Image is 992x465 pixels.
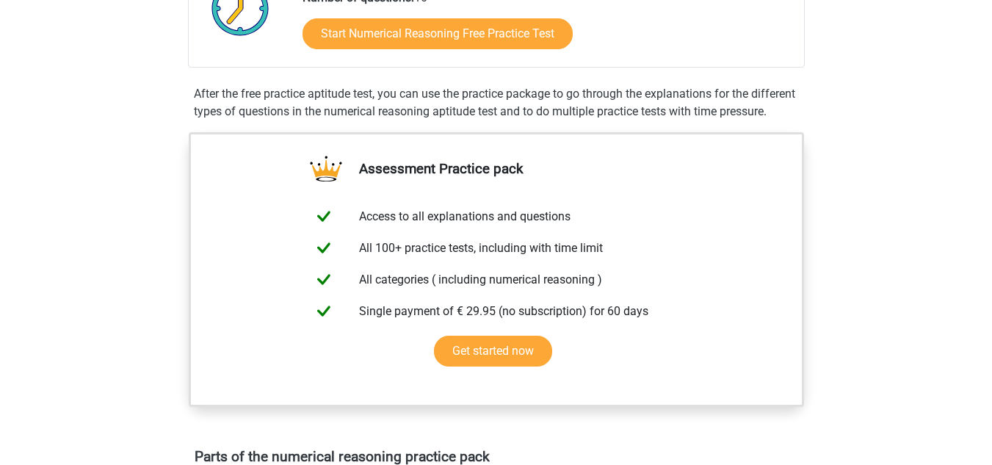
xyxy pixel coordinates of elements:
[303,18,573,49] a: Start Numerical Reasoning Free Practice Test
[434,336,552,367] a: Get started now
[188,85,805,120] div: After the free practice aptitude test, you can use the practice package to go through the explana...
[195,448,798,465] h4: Parts of the numerical reasoning practice pack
